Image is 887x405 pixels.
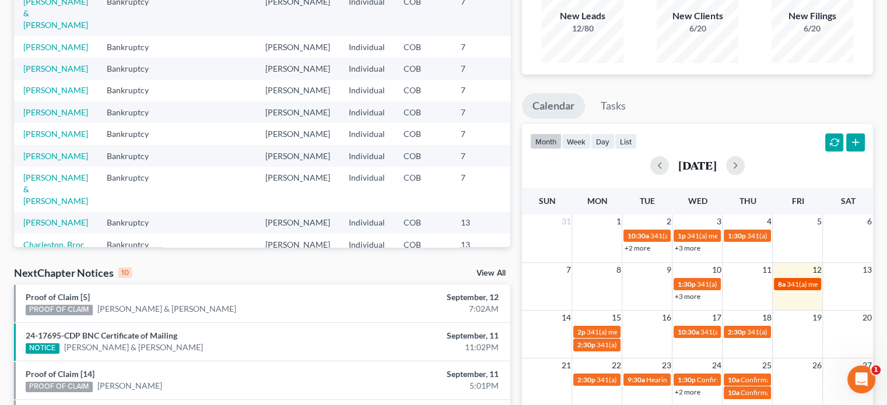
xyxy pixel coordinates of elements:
span: 31 [560,214,572,228]
td: COB [394,234,451,267]
span: 341(a) meeting for [PERSON_NAME] & [PERSON_NAME] [686,231,861,240]
a: [PERSON_NAME] [97,380,162,392]
td: Individual [339,123,394,145]
td: Bankruptcy [97,58,170,79]
span: Wed [688,196,707,206]
td: 7 [451,167,510,212]
span: 9 [665,263,672,277]
span: 25 [760,358,772,372]
a: [PERSON_NAME] [23,107,88,117]
span: 341(a) meeting for [PERSON_NAME] [746,327,859,336]
a: +3 more [674,244,700,252]
td: [PERSON_NAME] [256,58,339,79]
span: 341(a) meeting for [PERSON_NAME] & [PERSON_NAME] [586,327,760,336]
td: Bankruptcy [97,36,170,58]
span: 2:30p [577,375,595,384]
span: 2p [577,327,585,336]
span: 341(a) meeting for [PERSON_NAME] [596,375,709,384]
td: COB [394,212,451,234]
span: 1:30p [677,375,695,384]
div: 6/20 [657,23,738,34]
td: 7 [451,80,510,101]
span: 10a [727,388,739,397]
td: COB [394,80,451,101]
a: +2 more [624,244,650,252]
div: NextChapter Notices [14,266,132,280]
a: [PERSON_NAME] [23,42,88,52]
span: 1 [615,214,622,228]
a: View All [476,269,506,277]
td: [PERSON_NAME] [256,36,339,58]
span: 5 [815,214,822,228]
span: 341(a) meeting for [PERSON_NAME] [696,280,809,288]
span: 2:30p [727,327,745,336]
span: Sat [840,196,855,206]
span: 14 [560,311,572,325]
a: [PERSON_NAME] & [PERSON_NAME] [23,172,88,206]
td: 25-14859 [510,234,566,267]
a: Proof of Claim [5] [26,292,90,302]
td: COB [394,167,451,212]
span: 341(a) meeting for [PERSON_NAME] & [PERSON_NAME] [650,231,824,240]
td: Bankruptcy [97,145,170,167]
td: 7 [451,58,510,79]
button: month [530,133,562,149]
td: [PERSON_NAME] [256,145,339,167]
td: [PERSON_NAME] [256,101,339,123]
td: 7 [451,145,510,167]
td: Individual [339,80,394,101]
a: Calendar [522,93,585,119]
span: 26 [811,358,822,372]
td: 7 [451,101,510,123]
div: 11:02PM [349,341,499,353]
td: Individual [339,167,394,212]
span: 23 [660,358,672,372]
span: 17 [710,311,722,325]
a: +2 more [674,388,700,396]
td: COB [394,145,451,167]
a: [PERSON_NAME] & [PERSON_NAME] [97,303,236,315]
span: 1:30p [677,280,695,288]
span: 10:30a [677,327,699,336]
td: [PERSON_NAME] [256,123,339,145]
span: 1p [677,231,685,240]
td: Individual [339,145,394,167]
td: Individual [339,212,394,234]
td: Bankruptcy [97,234,170,267]
span: 24 [710,358,722,372]
span: 18 [760,311,772,325]
div: 10 [118,267,132,278]
div: 7:02AM [349,303,499,315]
span: 10 [710,263,722,277]
span: 8a [777,280,785,288]
div: PROOF OF CLAIM [26,305,93,315]
span: 9:30a [627,375,644,384]
a: [PERSON_NAME] [23,129,88,139]
button: list [615,133,637,149]
td: 13 [451,234,510,267]
a: Charleston, Broc & Natalie [23,240,85,261]
td: Individual [339,101,394,123]
a: 24-17695-CDP BNC Certificate of Mailing [26,330,177,340]
a: [PERSON_NAME] [23,64,88,73]
span: Sun [538,196,555,206]
span: Mon [587,196,607,206]
td: COB [394,101,451,123]
h2: [DATE] [678,159,717,171]
span: 2 [665,214,672,228]
div: NOTICE [26,343,59,354]
td: [PERSON_NAME] [256,212,339,234]
a: [PERSON_NAME] [23,217,88,227]
td: 25-14873 [510,212,566,234]
span: 341(a) meeting for [MEDICAL_DATA][PERSON_NAME] [596,340,765,349]
span: 341(a) Meeting for [PERSON_NAME] [700,327,813,336]
td: [PERSON_NAME] [256,80,339,101]
span: 10a [727,375,739,384]
td: COB [394,123,451,145]
div: September, 11 [349,368,499,380]
span: 15 [610,311,622,325]
span: 13 [861,263,873,277]
a: [PERSON_NAME] [23,151,88,161]
a: +3 more [674,292,700,301]
span: 1 [871,365,881,375]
